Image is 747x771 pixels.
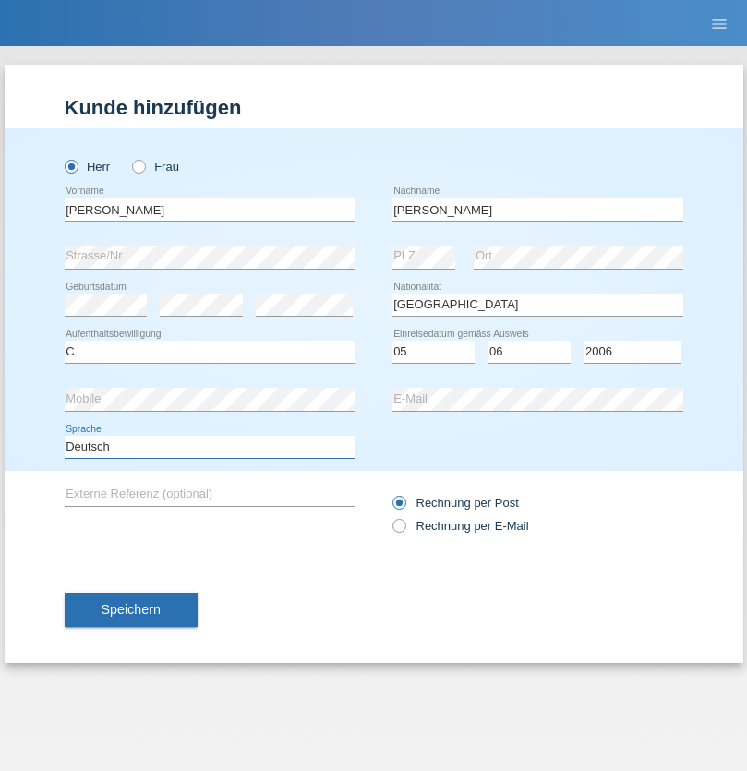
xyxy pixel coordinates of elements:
input: Rechnung per Post [392,496,404,519]
input: Frau [132,160,144,172]
span: Speichern [102,602,161,617]
label: Herr [65,160,111,174]
label: Frau [132,160,179,174]
input: Herr [65,160,77,172]
label: Rechnung per E-Mail [392,519,529,533]
label: Rechnung per Post [392,496,519,510]
button: Speichern [65,593,198,628]
input: Rechnung per E-Mail [392,519,404,542]
h1: Kunde hinzufügen [65,96,683,119]
a: menu [701,18,738,29]
i: menu [710,15,729,33]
